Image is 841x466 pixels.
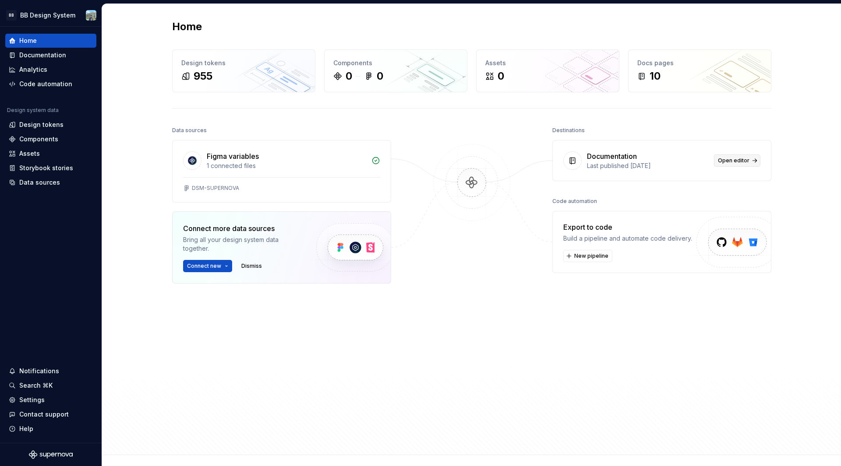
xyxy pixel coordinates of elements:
[172,124,207,137] div: Data sources
[19,367,59,375] div: Notifications
[324,49,467,92] a: Components00
[183,235,301,253] div: Bring all your design system data together.
[29,450,73,459] svg: Supernova Logo
[5,63,96,77] a: Analytics
[19,51,66,60] div: Documentation
[237,260,266,272] button: Dismiss
[241,263,262,270] span: Dismiss
[19,80,72,88] div: Code automation
[19,135,58,144] div: Components
[19,36,37,45] div: Home
[19,164,73,172] div: Storybook stories
[172,49,315,92] a: Design tokens955
[181,59,306,67] div: Design tokens
[587,161,709,170] div: Last published [DATE]
[5,161,96,175] a: Storybook stories
[19,178,60,187] div: Data sources
[19,65,47,74] div: Analytics
[19,149,40,158] div: Assets
[183,260,232,272] button: Connect new
[86,10,96,21] img: Sergio
[650,69,661,83] div: 10
[19,424,33,433] div: Help
[333,59,458,67] div: Components
[552,124,585,137] div: Destinations
[552,195,597,207] div: Code automation
[19,381,53,390] div: Search ⌘K
[5,132,96,146] a: Components
[183,223,301,234] div: Connect more data sources
[5,147,96,161] a: Assets
[718,157,749,164] span: Open editor
[207,161,366,170] div: 1 connected files
[5,364,96,378] button: Notifications
[5,34,96,48] a: Home
[7,107,59,114] div: Design system data
[714,154,760,167] a: Open editor
[5,422,96,436] button: Help
[5,77,96,91] a: Code automation
[187,263,221,270] span: Connect new
[6,10,17,21] div: BB
[5,378,96,392] button: Search ⌘K
[587,151,637,161] div: Documentation
[19,396,45,404] div: Settings
[563,222,692,232] div: Export to code
[172,20,202,34] h2: Home
[5,118,96,132] a: Design tokens
[563,234,692,243] div: Build a pipeline and automate code delivery.
[574,252,608,259] span: New pipeline
[5,407,96,421] button: Contact support
[346,69,352,83] div: 0
[637,59,762,67] div: Docs pages
[476,49,619,92] a: Assets0
[563,250,612,262] button: New pipeline
[485,59,610,67] div: Assets
[19,410,69,419] div: Contact support
[2,6,100,25] button: BBBB Design SystemSergio
[172,140,391,203] a: Figma variables1 connected filesDSM-SUPERNOVA
[5,48,96,62] a: Documentation
[207,151,259,161] div: Figma variables
[628,49,771,92] a: Docs pages10
[19,120,64,129] div: Design tokens
[20,11,75,20] div: BB Design System
[498,69,504,83] div: 0
[194,69,212,83] div: 955
[5,393,96,407] a: Settings
[5,175,96,189] a: Data sources
[192,185,239,192] div: DSM-SUPERNOVA
[377,69,383,83] div: 0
